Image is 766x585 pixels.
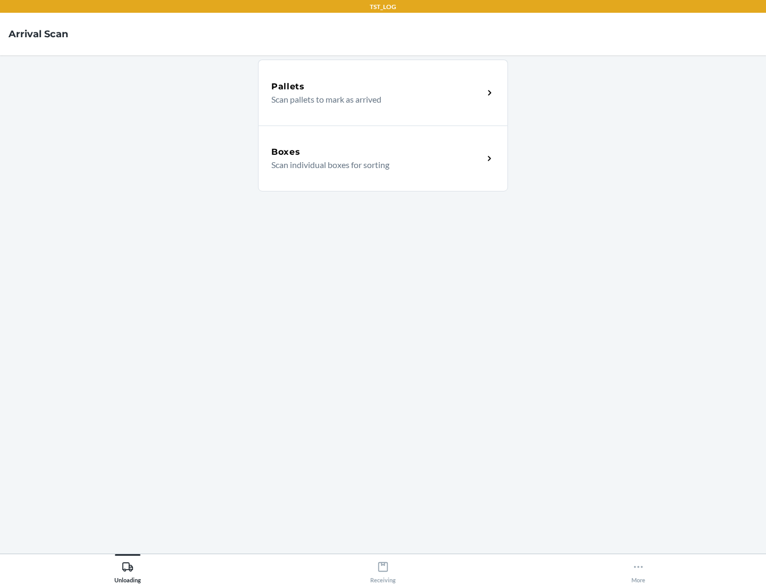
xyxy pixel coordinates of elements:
[271,158,475,171] p: Scan individual boxes for sorting
[271,146,301,158] h5: Boxes
[114,557,141,583] div: Unloading
[258,60,508,126] a: PalletsScan pallets to mark as arrived
[370,557,396,583] div: Receiving
[631,557,645,583] div: More
[511,554,766,583] button: More
[9,27,68,41] h4: Arrival Scan
[271,80,305,93] h5: Pallets
[258,126,508,191] a: BoxesScan individual boxes for sorting
[271,93,475,106] p: Scan pallets to mark as arrived
[370,2,396,12] p: TST_LOG
[255,554,511,583] button: Receiving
